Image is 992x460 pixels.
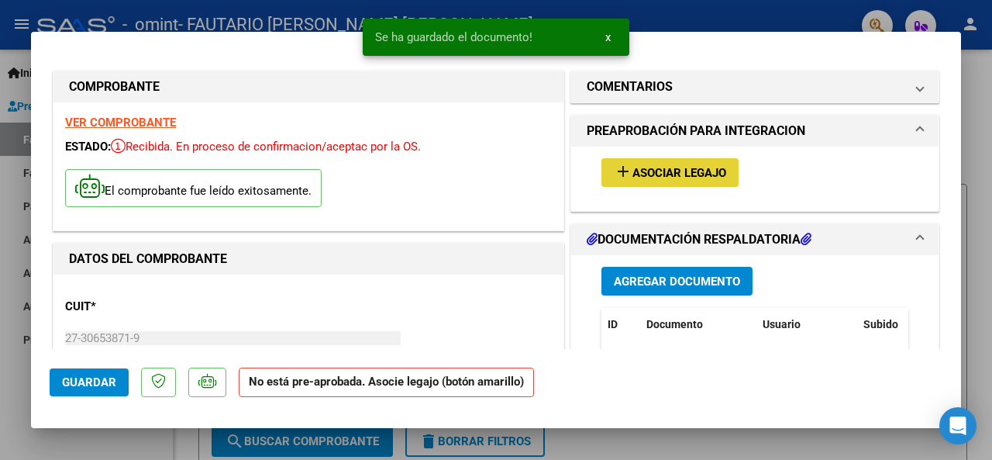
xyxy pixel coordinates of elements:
mat-expansion-panel-header: PREAPROBACIÓN PARA INTEGRACION [571,116,939,147]
h1: COMENTARIOS [587,78,673,96]
button: Agregar Documento [601,267,753,296]
h1: PREAPROBACIÓN PARA INTEGRACION [587,122,805,140]
a: VER COMPROBANTE [65,116,176,130]
span: Recibida. En proceso de confirmacion/aceptac por la OS. [111,140,421,154]
span: Asociar Legajo [632,166,726,180]
span: Se ha guardado el documento! [375,29,532,45]
span: Usuario [763,318,801,330]
datatable-header-cell: Usuario [756,308,857,341]
span: Subido [863,318,898,330]
strong: COMPROBANTE [69,79,160,94]
button: Asociar Legajo [601,158,739,187]
span: ESTADO: [65,140,111,154]
mat-expansion-panel-header: DOCUMENTACIÓN RESPALDATORIA [571,224,939,255]
span: Agregar Documento [614,275,740,289]
mat-icon: add [614,162,632,181]
p: CUIT [65,298,211,316]
datatable-header-cell: ID [601,308,640,341]
datatable-header-cell: Documento [640,308,756,341]
h1: DOCUMENTACIÓN RESPALDATORIA [587,230,811,249]
p: El comprobante fue leído exitosamente. [65,169,322,207]
button: x [593,23,623,51]
div: PREAPROBACIÓN PARA INTEGRACION [571,147,939,211]
div: Open Intercom Messenger [939,407,976,444]
span: Documento [646,318,703,330]
datatable-header-cell: Subido [857,308,935,341]
span: ID [608,318,618,330]
strong: DATOS DEL COMPROBANTE [69,251,227,266]
mat-expansion-panel-header: COMENTARIOS [571,71,939,102]
button: Guardar [50,368,129,396]
span: x [605,30,611,44]
strong: No está pre-aprobada. Asocie legajo (botón amarillo) [239,368,534,398]
span: Guardar [62,375,116,389]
